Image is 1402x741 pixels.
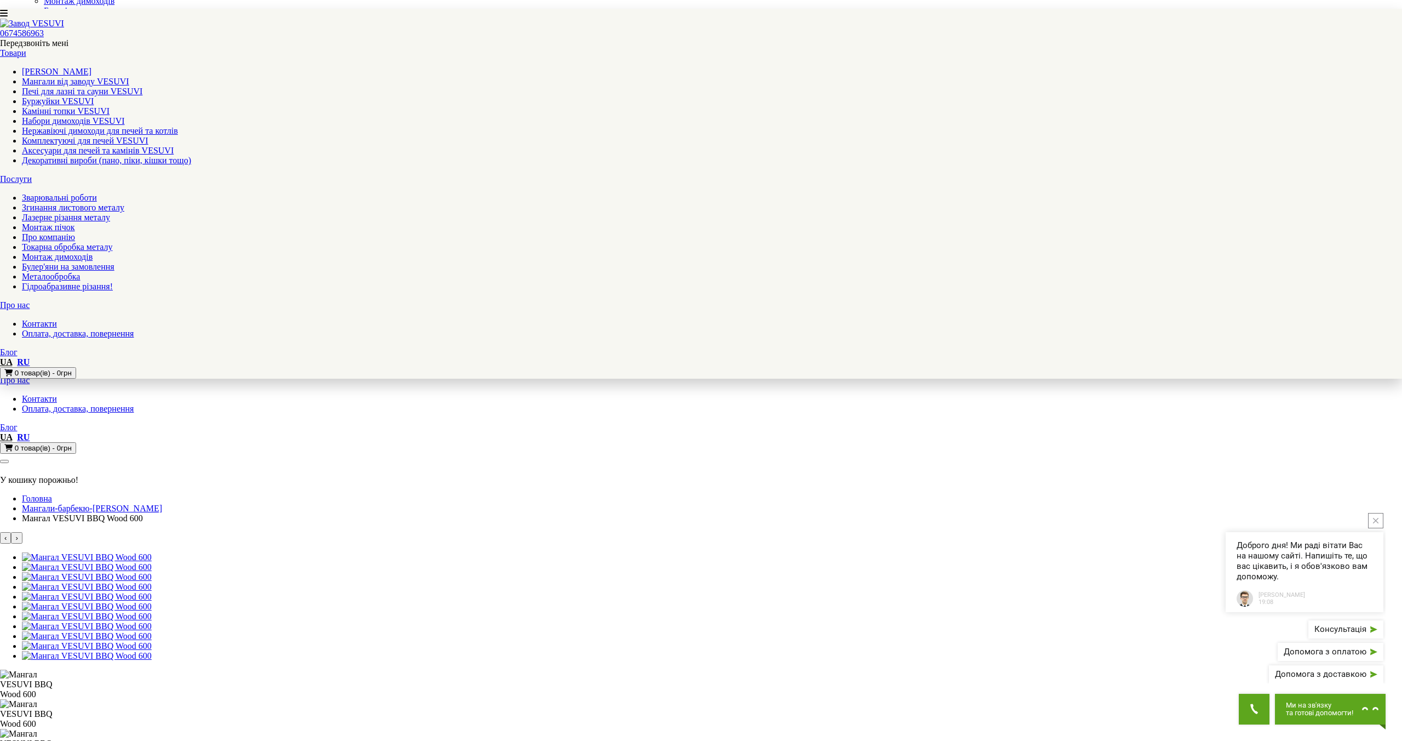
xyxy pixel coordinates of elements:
a: Згинання листового металу [22,203,124,212]
img: Мангал VESUVI BBQ Wood 600 [22,622,152,631]
span: 19:08 [1259,598,1305,606]
span: Next [15,534,18,542]
button: Chat button [1275,694,1386,725]
img: Мангал VESUVI BBQ Wood 600 [22,602,152,612]
a: Набори димоходів VESUVI [22,116,125,126]
a: Про компанію [22,232,75,242]
a: Нержавіючі димоходи для печей та котлів [22,126,178,135]
span: Мангал VESUVI BBQ Wood 600 [22,514,143,523]
a: Контакти [22,319,57,328]
button: Допомога з доставкою [1269,665,1383,683]
a: Мангал VESUVI BBQ Wood 600 [22,651,152,660]
span: 0 товар(ів) - 0грн [15,369,72,377]
img: Мангал VESUVI BBQ Wood 600 [22,582,152,592]
a: Мангали від заводу VESUVI [22,77,129,86]
a: Оплата, доставка, повернення [22,329,134,338]
span: Допомога з оплатою [1284,648,1366,656]
span: Консультація [1314,625,1366,634]
span: Допомога з доставкою [1275,670,1366,679]
a: Аксесуари для печей та камінів VESUVI [22,146,174,155]
a: [PERSON_NAME] [22,67,91,76]
a: Мангал VESUVI BBQ Wood 600 [22,641,152,651]
img: Мангал VESUVI BBQ Wood 600 [22,552,152,562]
span: та готові допомогти! [1286,709,1353,717]
a: Зварювальні роботи [22,193,97,202]
span: Доброго дня! Ми раді вітати Вас на нашому сайті. Напишіть те, що вас цікавить, і я обов'язково ва... [1237,540,1372,582]
button: Допомога з оплатою [1278,643,1383,661]
a: Мангал VESUVI BBQ Wood 600 [22,572,152,582]
a: Металообробка [22,272,80,281]
a: RU [17,432,30,442]
button: close button [1368,513,1383,528]
img: Мангал VESUVI BBQ Wood 600 [22,631,152,641]
a: Оплата, доставка, повернення [22,404,134,413]
a: Комплектуючі для печей VESUVI [22,136,148,145]
span: Previous [4,534,7,542]
span: [PERSON_NAME] [1259,591,1305,598]
a: Монтаж пічок [22,223,75,232]
a: Булер'яни на замовлення [44,6,136,15]
a: Мангал VESUVI BBQ Wood 600 [22,631,152,641]
a: Головна [22,494,52,503]
button: Консультація [1308,620,1383,639]
span: Ми на зв'язку [1286,702,1353,709]
span: 0 товар(ів) - 0грн [15,444,72,452]
a: Контакти [22,394,57,403]
img: Мангал VESUVI BBQ Wood 600 [22,592,152,602]
button: Get Call button [1239,694,1269,725]
a: RU [17,357,30,367]
img: Мангал VESUVI BBQ Wood 600 [22,641,152,651]
a: Монтаж димоходів [22,252,93,261]
img: Мангал VESUVI BBQ Wood 600 [22,562,152,572]
a: Мангал VESUVI BBQ Wood 600 [22,582,152,591]
img: Мангал VESUVI BBQ Wood 600 [22,572,152,582]
a: Булер'яни на замовлення [22,262,114,271]
a: Лазерне різання металу [22,213,110,222]
a: Камінні топки VESUVI [22,106,110,116]
a: Гідроабразивне різання! [22,282,113,291]
a: Печі для лазні та сауни VESUVI [22,87,142,96]
a: Буржуйки VESUVI [22,96,94,106]
a: Декоративні вироби (пано, піки, кішки тощо) [22,156,191,165]
a: Мангали-барбекю-[PERSON_NAME] [22,504,162,513]
img: Мангал VESUVI BBQ Wood 600 [22,651,152,661]
img: Мангал VESUVI BBQ Wood 600 [22,612,152,622]
a: Токарна обробка металу [22,242,112,252]
a: Мангал VESUVI BBQ Wood 600 [22,562,152,572]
